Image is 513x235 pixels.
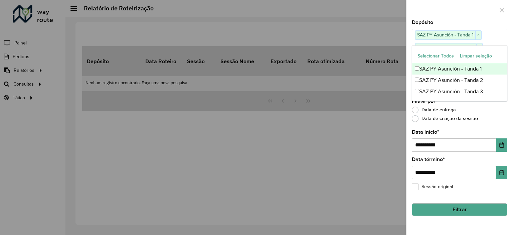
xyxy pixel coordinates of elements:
label: Filtrar por [412,97,438,105]
span: × [476,44,482,52]
button: Limpar seleção [457,51,495,61]
label: Data de criação da sessão [412,115,478,122]
div: SAZ PY Asunción - Tanda 2 [412,75,507,86]
div: SAZ PY Asunción - Tanda 1 [412,63,507,75]
div: SAZ PY Asunción - Tanda 3 [412,86,507,97]
label: Depósito [412,18,433,26]
label: Data de entrega [412,107,456,113]
button: Selecionar Todos [414,51,457,61]
span: SAZ PY Asunción - Tanda 1 [415,31,475,39]
button: Choose Date [496,138,507,152]
button: Choose Date [496,166,507,179]
label: Sessão original [412,183,453,190]
button: Filtrar [412,203,507,216]
span: Clear all [493,43,499,51]
span: SAZ PY Asunción - Tanda 2 [415,43,476,51]
span: × [475,31,481,39]
label: Data término [412,155,445,163]
label: Data início [412,128,439,136]
ng-dropdown-panel: Options list [412,45,507,101]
